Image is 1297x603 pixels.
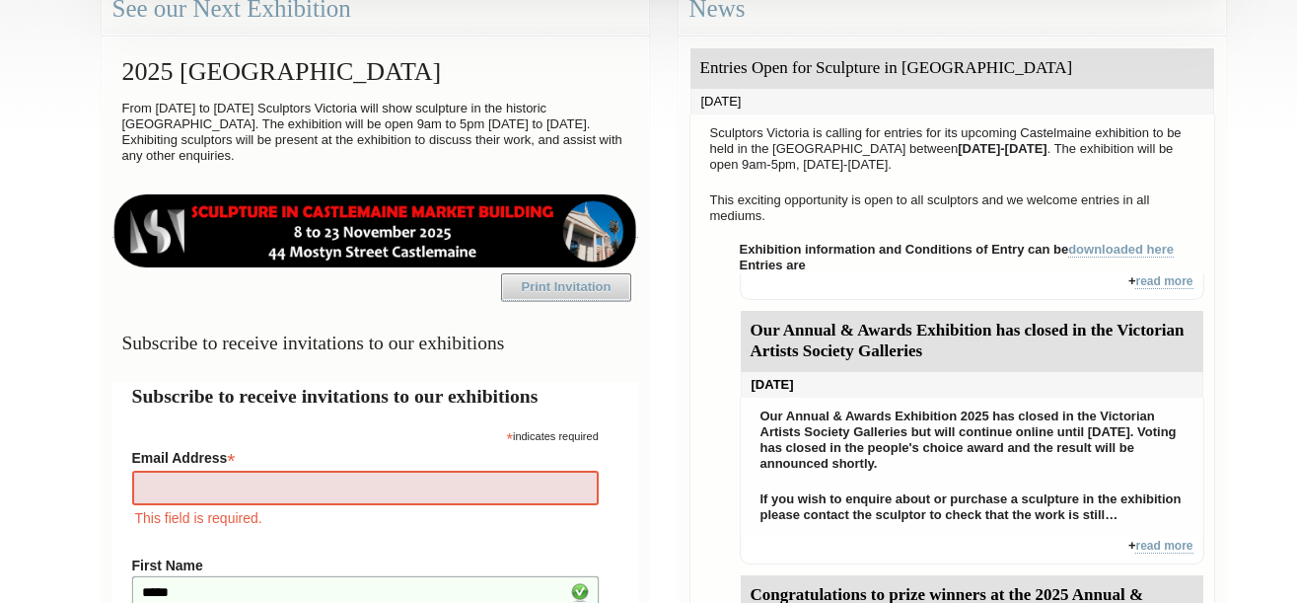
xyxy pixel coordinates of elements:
div: + [740,538,1204,565]
h3: Subscribe to receive invitations to our exhibitions [112,324,638,362]
div: Entries Open for Sculpture in [GEOGRAPHIC_DATA] [690,48,1214,89]
a: read more [1135,274,1192,289]
label: Email Address [132,444,599,468]
p: Sculptors Victoria is calling for entries for its upcoming Castelmaine exhibition to be held in t... [700,120,1204,178]
div: [DATE] [690,89,1214,114]
p: Our Annual & Awards Exhibition 2025 has closed in the Victorian Artists Society Galleries but wil... [751,404,1193,477]
div: Our Annual & Awards Exhibition has closed in the Victorian Artists Society Galleries [741,311,1203,372]
label: First Name [132,558,599,573]
div: indicates required [132,425,599,444]
h2: Subscribe to receive invitations to our exhibitions [132,382,618,411]
strong: Exhibition information and Conditions of Entry can be [740,242,1175,258]
a: downloaded here [1068,242,1174,258]
div: This field is required. [132,507,599,529]
p: This exciting opportunity is open to all sculptors and we welcome entries in all mediums. [700,188,1204,229]
div: [DATE] [741,372,1203,398]
img: castlemaine-ldrbd25v2.png [112,194,638,267]
strong: [DATE]-[DATE] [958,141,1047,156]
div: + [740,273,1204,300]
p: If you wish to enquire about or purchase a sculpture in the exhibition please contact the sculpto... [751,487,1193,528]
p: From [DATE] to [DATE] Sculptors Victoria will show sculpture in the historic [GEOGRAPHIC_DATA]. T... [112,96,638,169]
a: read more [1135,539,1192,554]
a: Print Invitation [501,273,631,301]
h2: 2025 [GEOGRAPHIC_DATA] [112,47,638,96]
